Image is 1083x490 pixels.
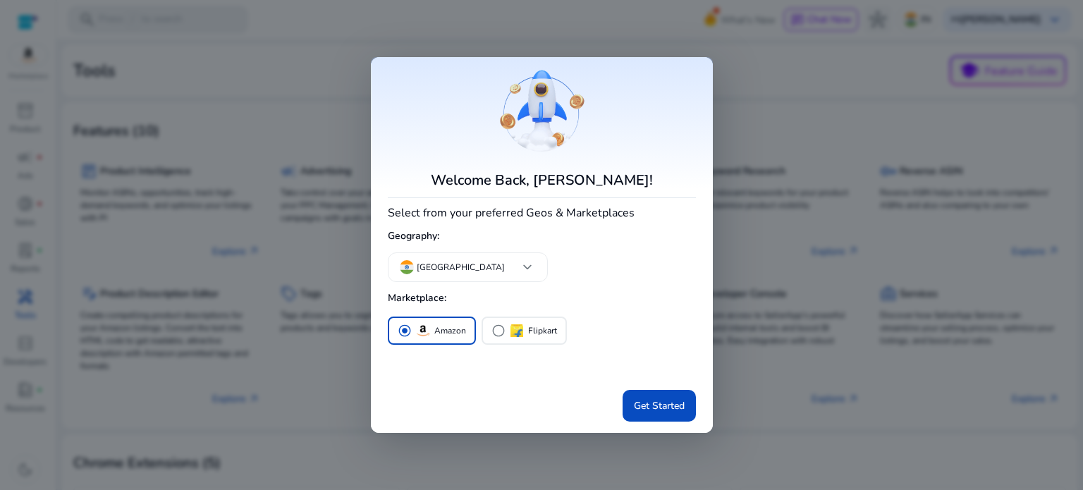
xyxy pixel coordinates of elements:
p: Flipkart [528,324,557,338]
h5: Marketplace: [388,287,696,310]
img: amazon.svg [415,322,432,339]
img: flipkart.svg [508,322,525,339]
span: keyboard_arrow_down [519,259,536,276]
img: in.svg [400,260,414,274]
span: Get Started [634,398,685,413]
p: Amazon [434,324,466,338]
span: radio_button_unchecked [491,324,506,338]
span: radio_button_checked [398,324,412,338]
p: [GEOGRAPHIC_DATA] [417,261,505,274]
button: Get Started [623,390,696,422]
h5: Geography: [388,225,696,248]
